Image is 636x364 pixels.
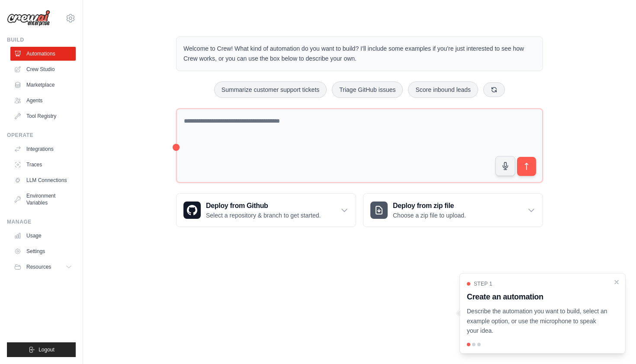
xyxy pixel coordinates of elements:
[26,263,51,270] span: Resources
[10,244,76,258] a: Settings
[10,109,76,123] a: Tool Registry
[39,346,55,353] span: Logout
[393,201,466,211] h3: Deploy from zip file
[10,189,76,210] a: Environment Variables
[183,44,536,64] p: Welcome to Crew! What kind of automation do you want to build? I'll include some examples if you'...
[7,132,76,139] div: Operate
[613,279,620,286] button: Close walkthrough
[467,291,608,303] h3: Create an automation
[10,78,76,92] a: Marketplace
[206,201,321,211] h3: Deploy from Github
[393,211,466,220] p: Choose a zip file to upload.
[10,173,76,187] a: LLM Connections
[214,81,327,98] button: Summarize customer support tickets
[10,229,76,243] a: Usage
[474,280,492,287] span: Step 1
[408,81,478,98] button: Score inbound leads
[206,211,321,220] p: Select a repository & branch to get started.
[10,142,76,156] a: Integrations
[7,10,50,26] img: Logo
[7,342,76,357] button: Logout
[467,306,608,336] p: Describe the automation you want to build, select an example option, or use the microphone to spe...
[10,260,76,274] button: Resources
[10,62,76,76] a: Crew Studio
[7,218,76,225] div: Manage
[10,94,76,107] a: Agents
[10,158,76,172] a: Traces
[332,81,403,98] button: Triage GitHub issues
[10,47,76,61] a: Automations
[7,36,76,43] div: Build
